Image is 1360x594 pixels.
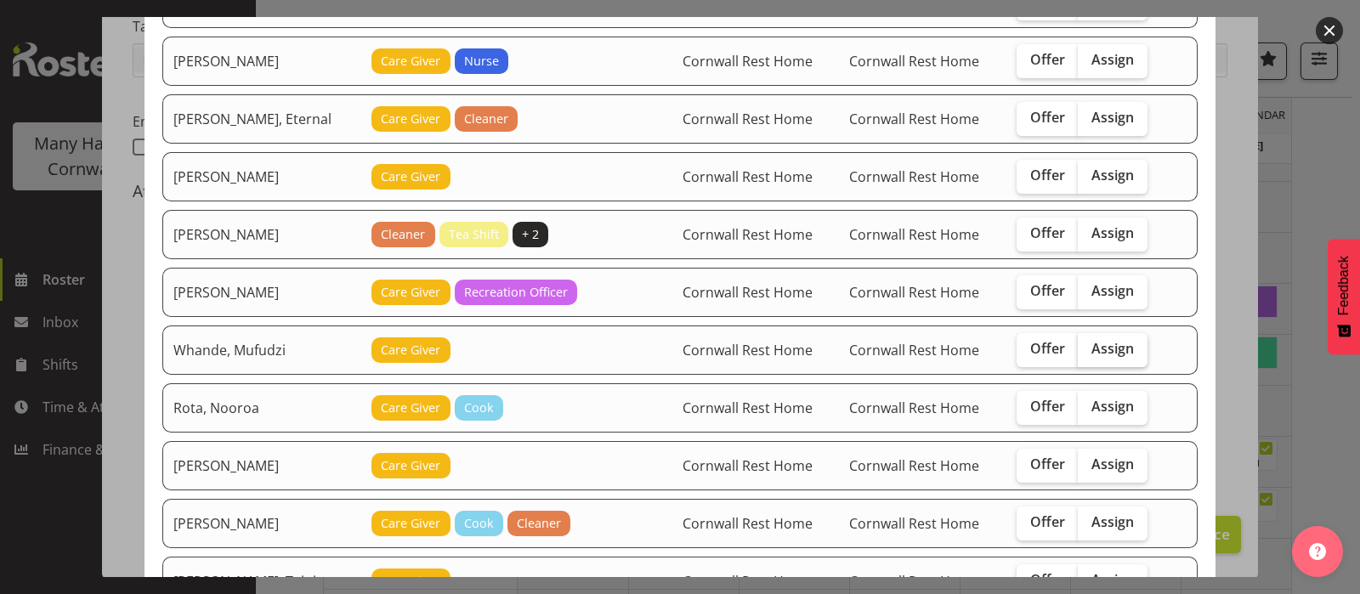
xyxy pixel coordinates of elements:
span: Care Giver [381,514,440,533]
span: + 2 [522,225,539,244]
span: Assign [1091,340,1134,357]
span: Care Giver [381,52,440,71]
span: Offer [1030,513,1065,530]
span: Assign [1091,167,1134,184]
span: Offer [1030,398,1065,415]
span: Cornwall Rest Home [849,110,979,128]
span: Cornwall Rest Home [849,341,979,359]
span: Feedback [1336,256,1351,315]
span: Cornwall Rest Home [683,456,813,475]
span: Assign [1091,513,1134,530]
span: Offer [1030,167,1065,184]
span: Care Giver [381,399,440,417]
span: Cornwall Rest Home [683,572,813,591]
span: Cornwall Rest Home [683,399,813,417]
span: Cornwall Rest Home [683,514,813,533]
span: Cornwall Rest Home [849,514,979,533]
span: Assign [1091,109,1134,126]
td: [PERSON_NAME] [162,441,361,490]
span: Offer [1030,455,1065,472]
span: Assign [1091,51,1134,68]
img: help-xxl-2.png [1309,543,1326,560]
td: Rota, Nooroa [162,383,361,433]
span: Care Giver [381,456,440,475]
span: Care Giver [381,341,440,359]
td: [PERSON_NAME] [162,152,361,201]
td: [PERSON_NAME] [162,268,361,317]
span: Care Giver [381,167,440,186]
span: Nurse [464,52,499,71]
span: Cook [464,399,494,417]
td: [PERSON_NAME] [162,210,361,259]
span: Cornwall Rest Home [849,167,979,186]
span: Cornwall Rest Home [849,283,979,302]
span: Cleaner [464,110,508,128]
span: Cornwall Rest Home [683,52,813,71]
span: Tea Shift [449,225,499,244]
span: Assign [1091,398,1134,415]
span: Cornwall Rest Home [683,167,813,186]
td: [PERSON_NAME], Eternal [162,94,361,144]
span: Assign [1091,282,1134,299]
span: Cornwall Rest Home [683,110,813,128]
span: Cleaner [381,225,425,244]
span: Assign [1091,571,1134,588]
span: Cornwall Rest Home [849,399,979,417]
span: Offer [1030,224,1065,241]
span: Recreation Officer [464,283,568,302]
span: Assign [1091,455,1134,472]
span: Care Giver [381,283,440,302]
td: [PERSON_NAME] [162,37,361,86]
td: Whande, Mufudzi [162,325,361,375]
span: Offer [1030,282,1065,299]
span: Offer [1030,571,1065,588]
span: Offer [1030,51,1065,68]
span: Cornwall Rest Home [683,341,813,359]
span: Cleaner [517,514,561,533]
td: [PERSON_NAME] [162,499,361,548]
span: Cook [464,514,494,533]
span: Cornwall Rest Home [683,225,813,244]
span: Offer [1030,109,1065,126]
span: Care Giver [381,572,440,591]
span: Cornwall Rest Home [683,283,813,302]
span: Cornwall Rest Home [849,225,979,244]
span: Offer [1030,340,1065,357]
button: Feedback - Show survey [1328,239,1360,354]
span: Assign [1091,224,1134,241]
span: Cornwall Rest Home [849,572,979,591]
span: Cornwall Rest Home [849,456,979,475]
span: Care Giver [381,110,440,128]
span: Cornwall Rest Home [849,52,979,71]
